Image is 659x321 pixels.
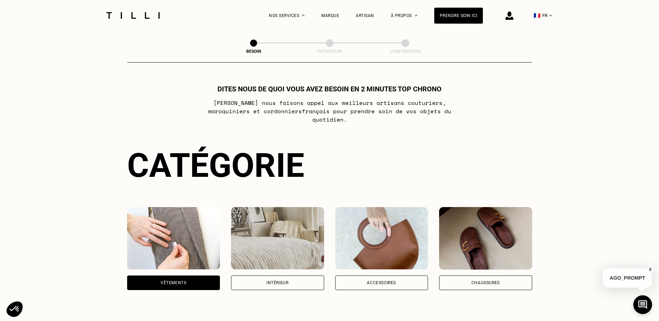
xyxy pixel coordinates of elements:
[549,15,552,16] img: menu déroulant
[302,15,305,16] img: Menu déroulant
[104,12,162,19] img: Logo du service de couturière Tilli
[219,49,288,54] div: Besoin
[367,281,396,285] div: Accessoires
[192,99,467,124] p: [PERSON_NAME] nous faisons appel aux meilleurs artisans couturiers , maroquiniers et cordonniers ...
[434,8,483,24] a: Prendre soin ici
[534,12,541,19] span: 🇫🇷
[295,49,364,54] div: Estimation
[127,146,532,185] div: Catégorie
[371,49,440,54] div: Confirmation
[647,266,654,273] button: X
[217,85,442,93] h1: Dites nous de quoi vous avez besoin en 2 minutes top chrono
[231,207,324,270] img: Intérieur
[266,281,288,285] div: Intérieur
[356,13,374,18] a: Artisan
[505,11,513,20] img: icône connexion
[321,13,339,18] a: Marque
[335,207,428,270] img: Accessoires
[439,207,532,270] img: Chaussures
[471,281,500,285] div: Chaussures
[415,15,418,16] img: Menu déroulant à propos
[160,281,186,285] div: Vêtements
[127,207,220,270] img: Vêtements
[603,268,652,288] p: AGO_PROMPT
